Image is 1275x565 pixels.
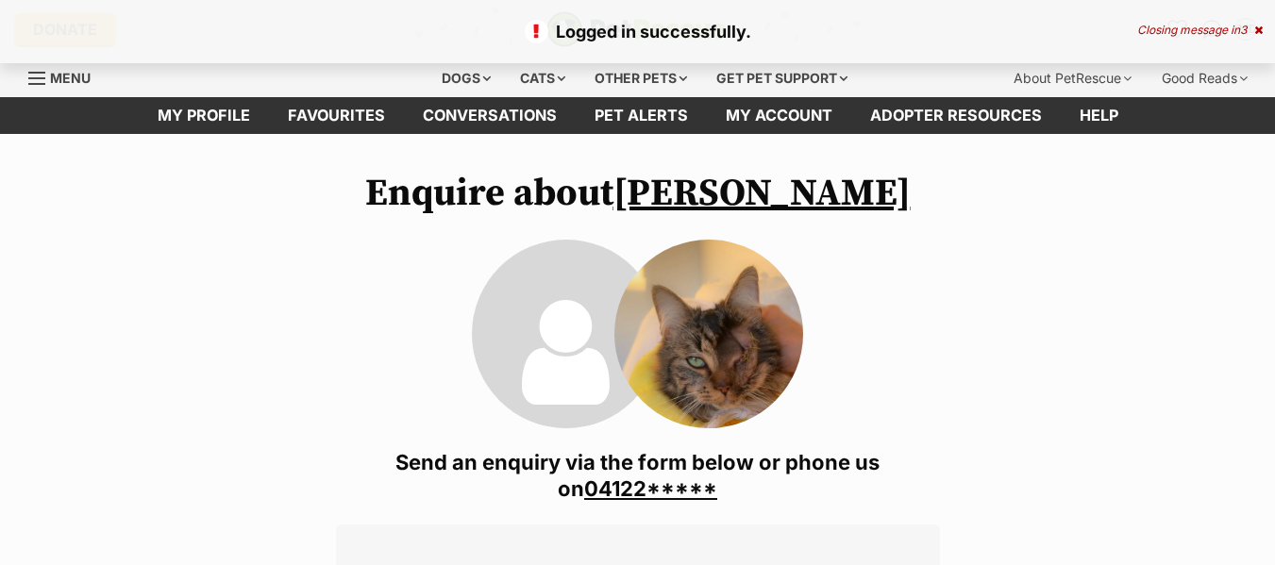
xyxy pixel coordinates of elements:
[707,97,851,134] a: My account
[507,59,579,97] div: Cats
[703,59,861,97] div: Get pet support
[851,97,1061,134] a: Adopter resources
[28,59,104,93] a: Menu
[614,240,803,428] img: Sebastian
[576,97,707,134] a: Pet alerts
[269,97,404,134] a: Favourites
[404,97,576,134] a: conversations
[50,70,91,86] span: Menu
[139,97,269,134] a: My profile
[336,172,940,215] h1: Enquire about
[428,59,504,97] div: Dogs
[336,449,940,502] h3: Send an enquiry via the form below or phone us on
[1000,59,1145,97] div: About PetRescue
[581,59,700,97] div: Other pets
[1061,97,1137,134] a: Help
[1149,59,1261,97] div: Good Reads
[613,170,911,217] a: [PERSON_NAME]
